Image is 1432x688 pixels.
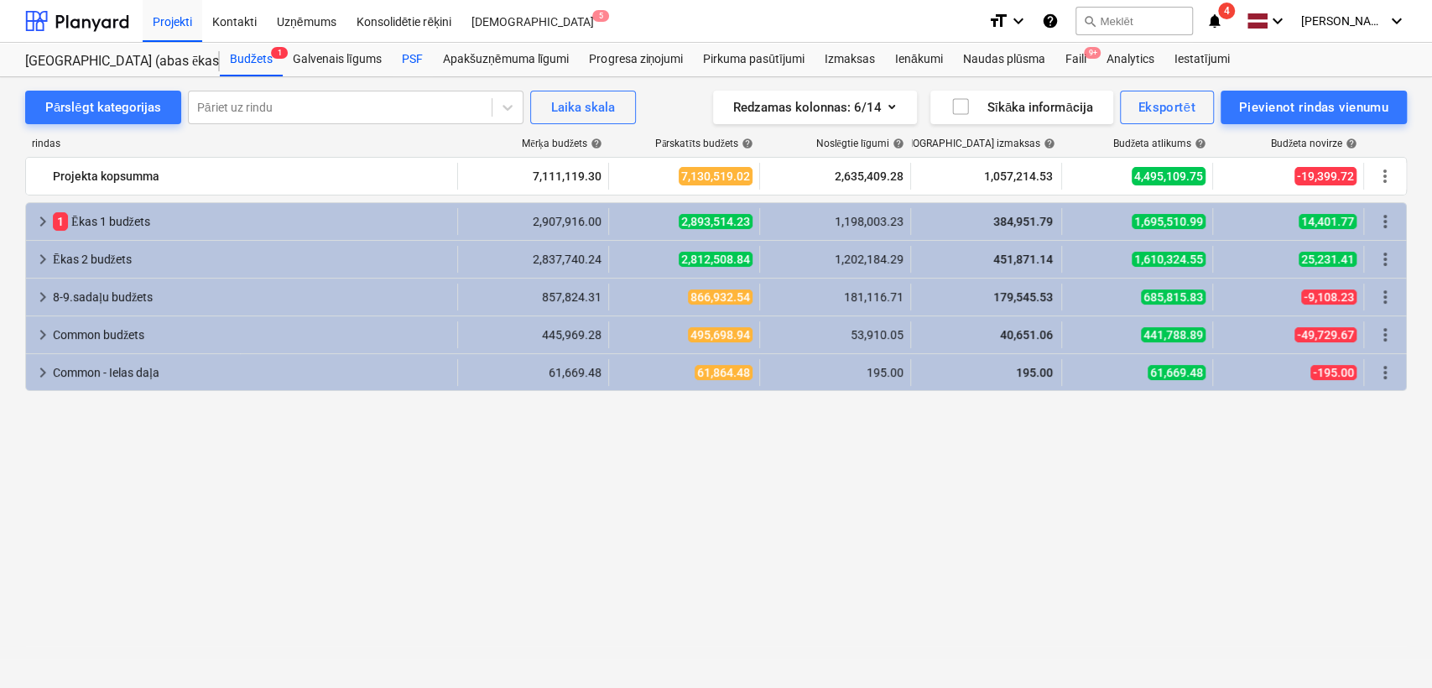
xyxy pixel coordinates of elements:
span: keyboard_arrow_right [33,249,53,269]
div: Noslēgtie līgumi [815,138,904,150]
button: Redzamas kolonnas:6/14 [713,91,917,124]
i: keyboard_arrow_down [1387,11,1407,31]
div: Pārskatīts budžets [655,138,753,150]
a: Ienākumi [885,43,953,76]
div: 8-9.sadaļu budžets [53,284,450,310]
div: Budžets [220,43,283,76]
div: Common - Ielas daļa [53,359,450,386]
span: Vairāk darbību [1375,211,1395,232]
span: 5 [592,10,609,22]
div: Projekta kopsumma [53,163,450,190]
div: Pārslēgt kategorijas [45,96,161,118]
button: Sīkāka informācija [930,91,1113,124]
span: keyboard_arrow_right [33,287,53,307]
span: help [738,138,753,149]
span: 866,932.54 [688,289,752,305]
span: 384,951.79 [992,215,1054,228]
span: 1,057,214.53 [982,168,1054,185]
span: 2,893,514.23 [679,214,752,229]
span: 495,698.94 [688,327,752,342]
div: 2,837,740.24 [465,253,601,266]
span: help [1191,138,1206,149]
span: 2,812,508.84 [679,252,752,267]
span: keyboard_arrow_right [33,211,53,232]
span: 9+ [1084,47,1101,59]
span: 441,788.89 [1141,327,1205,342]
div: Faili [1054,43,1096,76]
a: Iestatījumi [1164,43,1239,76]
span: -9,108.23 [1301,289,1356,305]
i: keyboard_arrow_down [1008,11,1028,31]
a: Galvenais līgums [283,43,392,76]
span: 685,815.83 [1141,289,1205,305]
div: 2,635,409.28 [767,163,903,190]
span: 40,651.06 [998,328,1054,341]
span: 1 [53,212,68,231]
button: Meklēt [1075,7,1193,35]
button: Eksportēt [1120,91,1214,124]
div: Analytics [1096,43,1164,76]
div: Budžeta novirze [1271,138,1357,150]
button: Pārslēgt kategorijas [25,91,181,124]
div: 2,907,916.00 [465,215,601,228]
a: PSF [392,43,433,76]
div: 53,910.05 [767,328,903,341]
div: Pirkuma pasūtījumi [693,43,815,76]
div: Laika skala [551,96,615,118]
span: Vairāk darbību [1375,287,1395,307]
i: format_size [988,11,1008,31]
div: Sīkāka informācija [950,96,1093,118]
span: 14,401.77 [1299,214,1356,229]
div: Ēkas 1 budžets [53,208,450,235]
div: Common budžets [53,321,450,348]
div: Pievienot rindas vienumu [1239,96,1388,118]
a: Apakšuzņēmuma līgumi [433,43,579,76]
div: Ēkas 2 budžets [53,246,450,273]
div: 1,202,184.29 [767,253,903,266]
a: Budžets1 [220,43,283,76]
span: help [587,138,602,149]
span: 1,610,324.55 [1132,252,1205,267]
span: help [1342,138,1357,149]
div: rindas [25,138,459,150]
span: [PERSON_NAME] [1301,14,1385,28]
div: Chat Widget [1348,607,1432,688]
span: -49,729.67 [1294,327,1356,342]
span: keyboard_arrow_right [33,362,53,383]
div: [GEOGRAPHIC_DATA] (abas ēkas - PRJ2002936 un PRJ2002937) 2601965 [25,53,200,70]
a: Naudas plūsma [953,43,1055,76]
button: Laika skala [530,91,636,124]
span: 7,130,519.02 [679,167,752,185]
span: 61,669.48 [1148,365,1205,380]
span: Vairāk darbību [1375,166,1395,186]
span: 4 [1218,3,1235,19]
div: 61,669.48 [465,366,601,379]
div: Redzamas kolonnas : 6/14 [733,96,897,118]
i: Zināšanu pamats [1042,11,1059,31]
span: keyboard_arrow_right [33,325,53,345]
span: 1 [271,47,288,59]
div: Budžeta atlikums [1113,138,1206,150]
div: [DEMOGRAPHIC_DATA] izmaksas [889,138,1055,150]
span: Vairāk darbību [1375,325,1395,345]
span: 195.00 [1014,366,1054,379]
div: 445,969.28 [465,328,601,341]
span: Vairāk darbību [1375,362,1395,383]
span: 4,495,109.75 [1132,167,1205,185]
span: help [889,138,904,149]
span: Vairāk darbību [1375,249,1395,269]
div: Eksportēt [1138,96,1195,118]
span: 179,545.53 [992,290,1054,304]
span: 451,871.14 [992,253,1054,266]
i: notifications [1206,11,1223,31]
div: 195.00 [767,366,903,379]
a: Izmaksas [815,43,885,76]
div: 7,111,119.30 [465,163,601,190]
span: help [1040,138,1055,149]
i: keyboard_arrow_down [1268,11,1288,31]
